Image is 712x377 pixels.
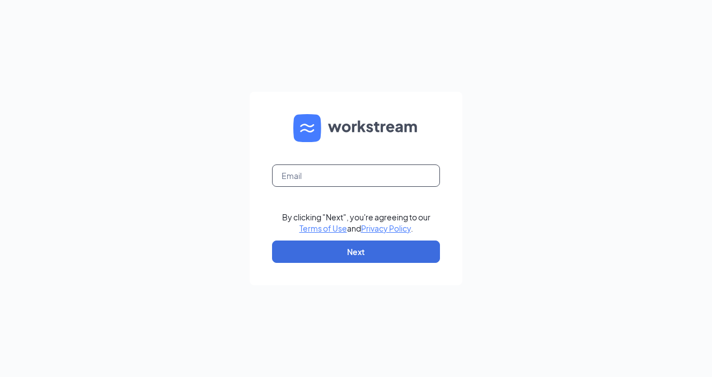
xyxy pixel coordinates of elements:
[272,241,440,263] button: Next
[272,164,440,187] input: Email
[282,211,430,234] div: By clicking "Next", you're agreeing to our and .
[299,223,347,233] a: Terms of Use
[293,114,419,142] img: WS logo and Workstream text
[361,223,411,233] a: Privacy Policy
